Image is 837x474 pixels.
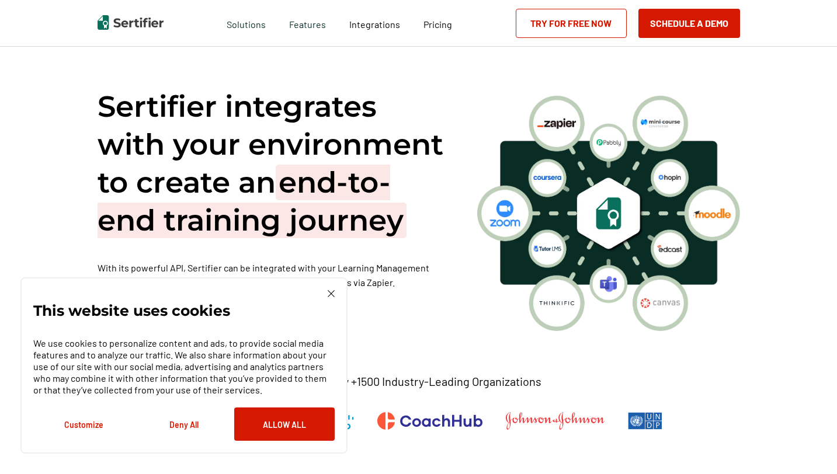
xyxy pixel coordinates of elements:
span: Pricing [423,19,452,30]
p: This website uses cookies [33,305,230,316]
span: Solutions [227,16,266,30]
button: Allow All [234,407,335,441]
img: integrations hero [477,96,740,330]
img: Cookie Popup Close [328,290,335,297]
a: Integrations [349,16,400,30]
img: Johnson & Johnson [506,412,604,430]
p: With its powerful API, Sertifier can be integrated with your Learning Management System, Zoom mee... [98,260,448,290]
p: We use cookies to personalize content and ads, to provide social media features and to analyze ou... [33,337,335,396]
span: Features [289,16,326,30]
p: Trusted by +1500 Industry-Leading Organizations [296,374,541,389]
span: Integrations [349,19,400,30]
img: CoachHub [377,412,482,430]
img: Sertifier | Digital Credentialing Platform [98,15,164,30]
img: UNDP [628,412,662,430]
a: Pricing [423,16,452,30]
button: Customize [33,407,134,441]
a: Try for Free Now [516,9,627,38]
button: Deny All [134,407,234,441]
button: Schedule a Demo [638,9,740,38]
h1: Sertifier integrates with your environment to create an [98,88,448,239]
